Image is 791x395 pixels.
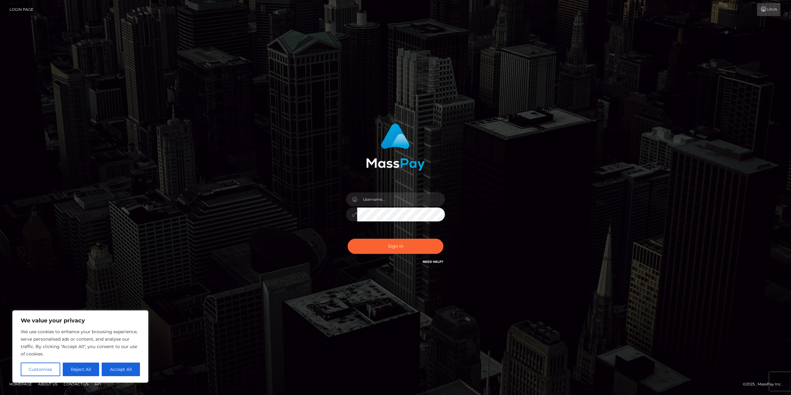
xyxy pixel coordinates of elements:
a: Login [757,3,780,16]
p: We use cookies to enhance your browsing experience, serve personalised ads or content, and analys... [21,328,140,358]
button: Reject All [63,363,99,376]
a: About Us [36,379,60,389]
img: MassPay Login [366,124,425,171]
a: Homepage [7,379,34,389]
button: Sign in [348,239,443,254]
button: Customise [21,363,60,376]
a: Contact Us [61,379,91,389]
a: Login Page [10,3,33,16]
input: Username... [357,192,445,206]
p: We value your privacy [21,317,140,324]
a: Need Help? [423,260,443,264]
a: API [92,379,104,389]
div: We value your privacy [12,310,148,383]
div: © 2025 , MassPay Inc. [743,381,786,388]
button: Accept All [102,363,140,376]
